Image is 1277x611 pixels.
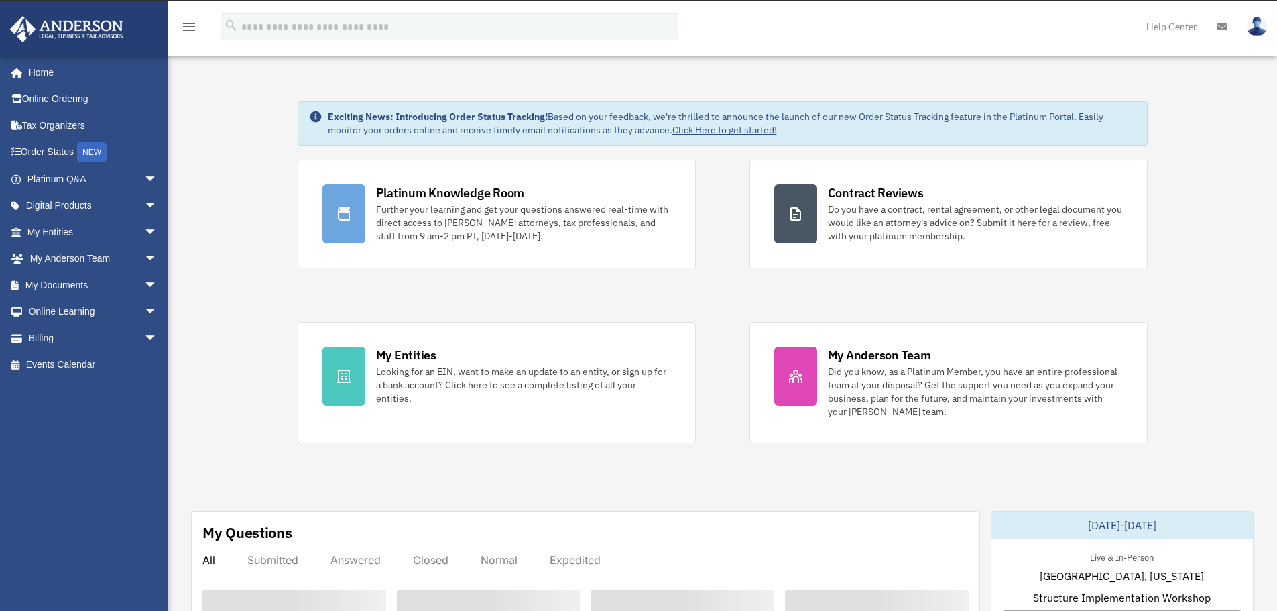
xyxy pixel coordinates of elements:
a: menu [181,23,197,35]
a: My Entitiesarrow_drop_down [9,219,178,245]
span: arrow_drop_down [144,192,171,220]
div: [DATE]-[DATE] [991,512,1253,539]
a: Order StatusNEW [9,139,178,166]
a: Billingarrow_drop_down [9,325,178,351]
div: Answered [330,553,381,567]
a: Online Learningarrow_drop_down [9,298,178,325]
a: Home [9,59,171,86]
span: arrow_drop_down [144,245,171,273]
div: Expedited [550,553,601,567]
div: My Entities [376,347,436,364]
a: My Anderson Team Did you know, as a Platinum Member, you have an entire professional team at your... [749,322,1148,443]
span: arrow_drop_down [144,219,171,246]
a: Platinum Q&Aarrow_drop_down [9,166,178,192]
div: Looking for an EIN, want to make an update to an entity, or sign up for a bank account? Click her... [376,365,671,405]
a: Platinum Knowledge Room Further your learning and get your questions answered real-time with dire... [298,160,696,268]
span: arrow_drop_down [144,298,171,326]
i: menu [181,19,197,35]
i: search [224,18,239,33]
div: NEW [77,142,107,162]
img: Anderson Advisors Platinum Portal [6,16,127,42]
span: [GEOGRAPHIC_DATA], [US_STATE] [1040,568,1204,584]
div: All [202,553,215,567]
a: Online Ordering [9,86,178,113]
a: Contract Reviews Do you have a contract, rental agreement, or other legal document you would like... [749,160,1148,268]
div: Platinum Knowledge Room [376,184,525,201]
div: Live & In-Person [1079,549,1164,563]
div: Based on your feedback, we're thrilled to announce the launch of our new Order Status Tracking fe... [328,110,1136,137]
div: Do you have a contract, rental agreement, or other legal document you would like an attorney's ad... [828,203,1123,243]
div: Contract Reviews [828,184,924,201]
span: Structure Implementation Workshop [1033,590,1211,606]
div: My Anderson Team [828,347,931,364]
span: arrow_drop_down [144,325,171,352]
span: arrow_drop_down [144,272,171,299]
div: Closed [413,553,448,567]
div: Further your learning and get your questions answered real-time with direct access to [PERSON_NAM... [376,203,671,243]
a: My Anderson Teamarrow_drop_down [9,245,178,272]
div: Did you know, as a Platinum Member, you have an entire professional team at your disposal? Get th... [828,365,1123,419]
div: Submitted [247,553,298,567]
strong: Exciting News: Introducing Order Status Tracking! [328,111,548,123]
a: My Documentsarrow_drop_down [9,272,178,298]
div: My Questions [202,522,292,543]
a: Click Here to get started! [672,124,777,136]
a: Digital Productsarrow_drop_down [9,192,178,219]
span: arrow_drop_down [144,166,171,193]
a: My Entities Looking for an EIN, want to make an update to an entity, or sign up for a bank accoun... [298,322,696,443]
div: Normal [481,553,518,567]
img: User Pic [1247,17,1267,36]
a: Tax Organizers [9,112,178,139]
a: Events Calendar [9,351,178,378]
